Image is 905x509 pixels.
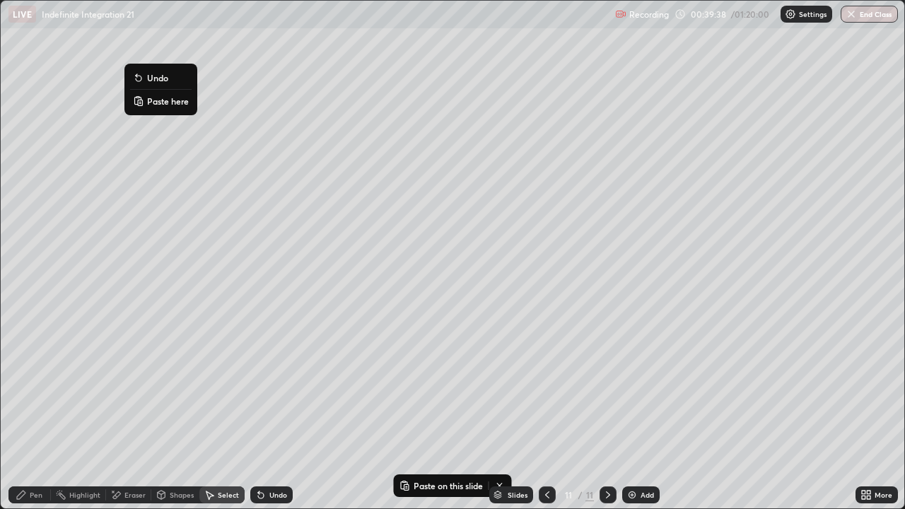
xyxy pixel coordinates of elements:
[13,8,32,20] p: LIVE
[147,95,189,107] p: Paste here
[30,491,42,498] div: Pen
[615,8,626,20] img: recording.375f2c34.svg
[629,9,669,20] p: Recording
[846,8,857,20] img: end-class-cross
[641,491,654,498] div: Add
[218,491,239,498] div: Select
[585,488,594,501] div: 11
[130,69,192,86] button: Undo
[69,491,100,498] div: Highlight
[269,491,287,498] div: Undo
[875,491,892,498] div: More
[397,477,486,494] button: Paste on this slide
[561,491,576,499] div: 11
[130,93,192,110] button: Paste here
[170,491,194,498] div: Shapes
[42,8,134,20] p: Indefinite Integration 21
[414,480,483,491] p: Paste on this slide
[799,11,827,18] p: Settings
[841,6,898,23] button: End Class
[626,489,638,501] img: add-slide-button
[785,8,796,20] img: class-settings-icons
[147,72,168,83] p: Undo
[124,491,146,498] div: Eraser
[578,491,583,499] div: /
[508,491,527,498] div: Slides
